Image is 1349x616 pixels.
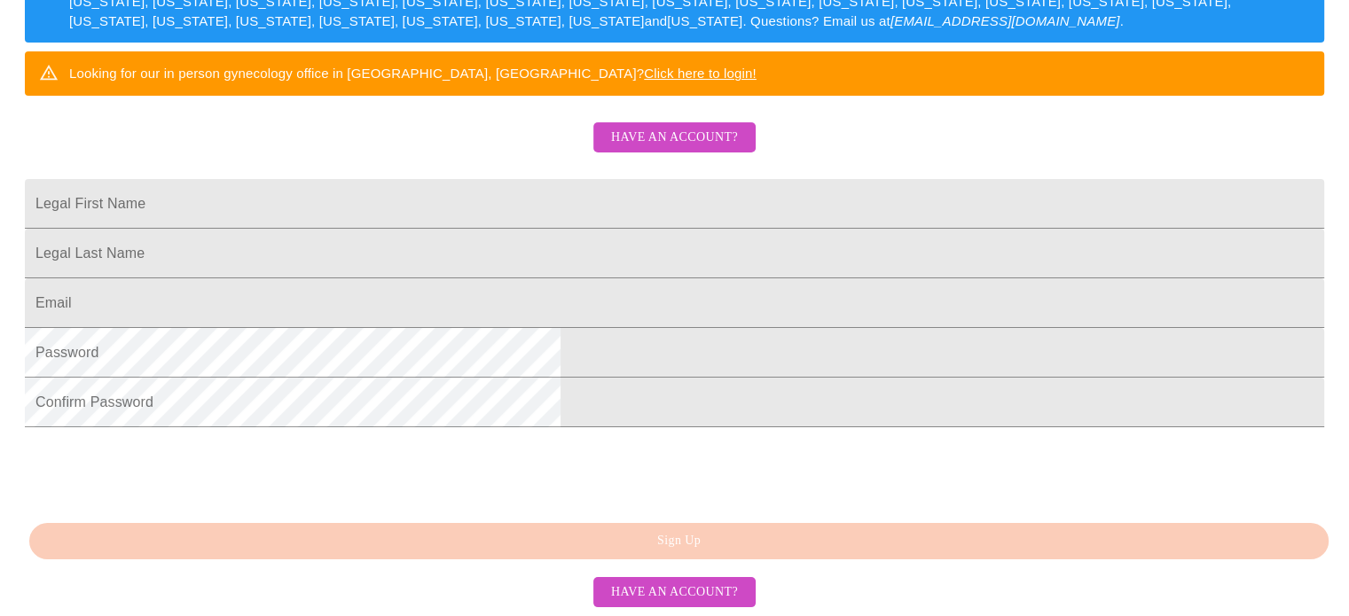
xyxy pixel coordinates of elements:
[589,583,760,598] a: Have an account?
[644,66,757,81] a: Click here to login!
[593,122,756,153] button: Have an account?
[611,127,738,149] span: Have an account?
[593,577,756,608] button: Have an account?
[69,57,757,90] div: Looking for our in person gynecology office in [GEOGRAPHIC_DATA], [GEOGRAPHIC_DATA]?
[589,142,760,157] a: Have an account?
[890,13,1120,28] em: [EMAIL_ADDRESS][DOMAIN_NAME]
[611,581,738,604] span: Have an account?
[25,436,294,505] iframe: reCAPTCHA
